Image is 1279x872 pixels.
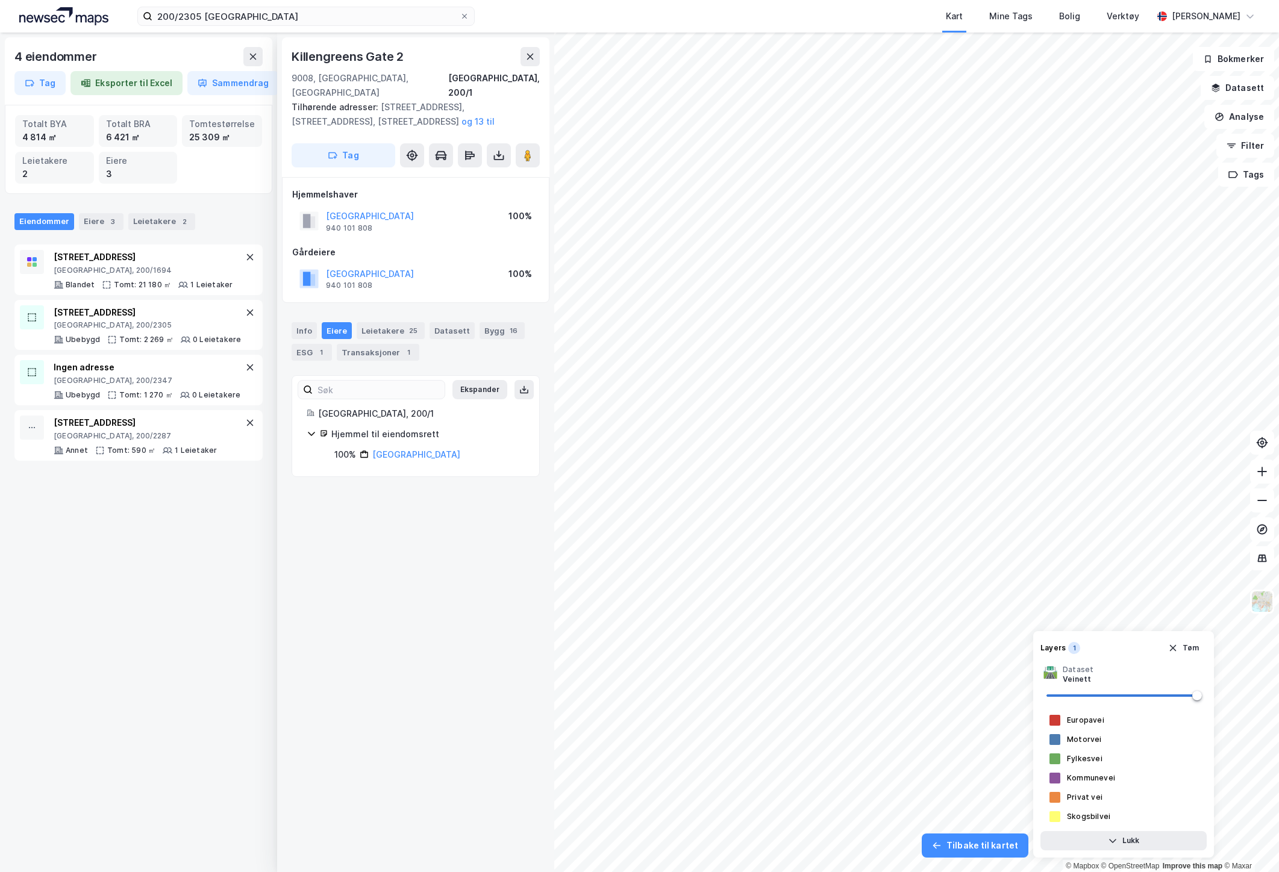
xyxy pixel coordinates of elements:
[1059,9,1080,23] div: Bolig
[507,325,520,337] div: 16
[19,7,108,25] img: logo.a4113a55bc3d86da70a041830d287a7e.svg
[119,390,173,400] div: Tomt: 1 270 ㎡
[337,344,419,361] div: Transaksjoner
[1068,642,1080,654] div: 1
[1172,9,1240,23] div: [PERSON_NAME]
[152,7,460,25] input: Søk på adresse, matrikkel, gårdeiere, leietakere eller personer
[452,380,507,399] button: Ekspander
[292,245,539,260] div: Gårdeiere
[292,322,317,339] div: Info
[508,209,532,223] div: 100%
[1163,862,1222,870] a: Improve this map
[54,376,240,385] div: [GEOGRAPHIC_DATA], 200/2347
[107,446,155,455] div: Tomt: 590 ㎡
[193,335,241,344] div: 0 Leietakere
[1193,47,1274,71] button: Bokmerker
[292,100,530,129] div: [STREET_ADDRESS], [STREET_ADDRESS], [STREET_ADDRESS]
[189,117,255,131] div: Tomtestørrelse
[54,305,241,320] div: [STREET_ADDRESS]
[175,446,217,455] div: 1 Leietaker
[1101,862,1160,870] a: OpenStreetMap
[1067,812,1110,821] div: Skogsbilvei
[106,154,170,167] div: Eiere
[107,216,119,228] div: 3
[1160,638,1207,658] button: Tøm
[292,47,406,66] div: Killengreens Gate 2
[313,381,445,399] input: Søk
[1201,76,1274,100] button: Datasett
[315,346,327,358] div: 1
[430,322,475,339] div: Datasett
[14,71,66,95] button: Tag
[106,131,170,144] div: 6 421 ㎡
[1043,665,1058,684] div: 🛣️
[66,446,88,455] div: Annet
[331,427,525,441] div: Hjemmel til eiendomsrett
[402,346,414,358] div: 1
[508,267,532,281] div: 100%
[922,833,1028,858] button: Tilbake til kartet
[1219,814,1279,872] iframe: Chat Widget
[192,390,240,400] div: 0 Leietakere
[119,335,174,344] div: Tomt: 2 269 ㎡
[190,280,233,290] div: 1 Leietaker
[66,390,100,400] div: Ubebygd
[1063,674,1093,684] div: Veinett
[14,47,99,66] div: 4 eiendommer
[946,9,963,23] div: Kart
[114,280,171,290] div: Tomt: 21 180 ㎡
[480,322,525,339] div: Bygg
[189,131,255,144] div: 25 309 ㎡
[1040,831,1207,850] button: Lukk
[1107,9,1139,23] div: Verktøy
[1067,715,1104,725] div: Europavei
[1040,643,1066,653] div: Layers
[106,167,170,181] div: 3
[292,344,332,361] div: ESG
[318,406,525,421] div: [GEOGRAPHIC_DATA], 200/1
[66,280,95,290] div: Blandet
[1219,814,1279,872] div: Kontrollprogram for chat
[326,223,372,233] div: 940 101 808
[372,449,460,459] a: [GEOGRAPHIC_DATA]
[66,335,100,344] div: Ubebygd
[22,154,87,167] div: Leietakere
[22,131,87,144] div: 4 814 ㎡
[187,71,279,95] button: Sammendrag
[1067,754,1102,764] div: Fylkesvei
[106,117,170,131] div: Totalt BRA
[1067,793,1102,802] div: Privat vei
[22,167,87,181] div: 2
[322,322,352,339] div: Eiere
[448,71,540,100] div: [GEOGRAPHIC_DATA], 200/1
[54,266,233,275] div: [GEOGRAPHIC_DATA], 200/1694
[292,102,381,112] span: Tilhørende adresser:
[292,143,395,167] button: Tag
[1067,773,1115,783] div: Kommunevei
[1216,134,1274,158] button: Filter
[70,71,183,95] button: Eksporter til Excel
[54,250,233,264] div: [STREET_ADDRESS]
[54,320,241,330] div: [GEOGRAPHIC_DATA], 200/2305
[22,117,87,131] div: Totalt BYA
[1067,735,1102,744] div: Motorvei
[14,213,74,230] div: Eiendommer
[1218,163,1274,187] button: Tags
[1251,590,1274,613] img: Z
[54,431,217,441] div: [GEOGRAPHIC_DATA], 200/2287
[292,71,448,100] div: 9008, [GEOGRAPHIC_DATA], [GEOGRAPHIC_DATA]
[357,322,425,339] div: Leietakere
[407,325,420,337] div: 25
[128,213,195,230] div: Leietakere
[54,360,240,375] div: Ingen adresse
[334,447,356,462] div: 100%
[1204,105,1274,129] button: Analyse
[989,9,1033,23] div: Mine Tags
[178,216,190,228] div: 2
[1066,862,1099,870] a: Mapbox
[326,281,372,290] div: 940 101 808
[1063,665,1093,674] div: Dataset
[79,213,124,230] div: Eiere
[292,187,539,202] div: Hjemmelshaver
[54,416,217,430] div: [STREET_ADDRESS]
